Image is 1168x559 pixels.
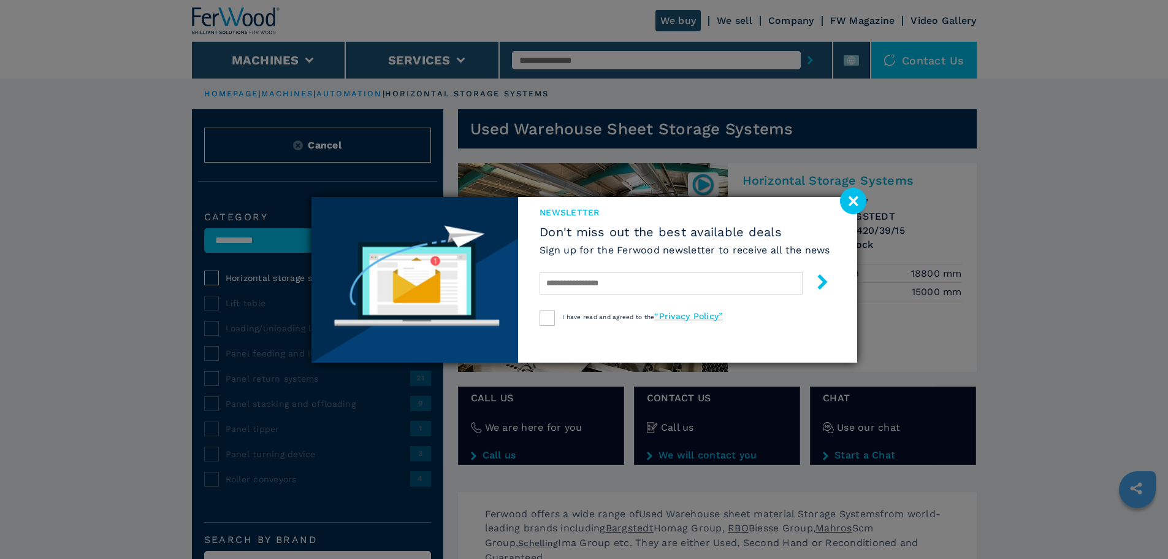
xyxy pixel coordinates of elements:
a: “Privacy Policy” [654,311,723,321]
img: Newsletter image [311,197,519,363]
span: I have read and agreed to the [562,314,723,320]
span: newsletter [540,206,830,218]
button: submit-button [803,269,830,298]
h6: Sign up for the Ferwood newsletter to receive all the news [540,243,830,257]
span: Don't miss out the best available deals [540,225,830,239]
